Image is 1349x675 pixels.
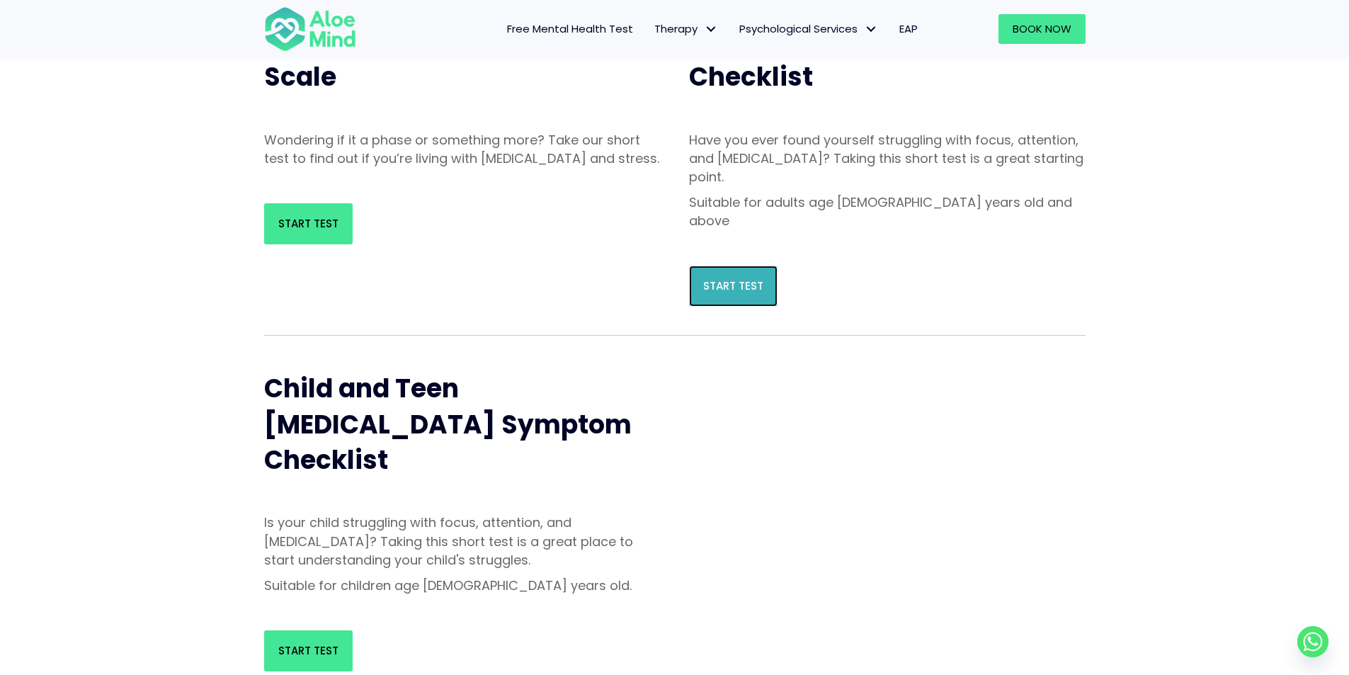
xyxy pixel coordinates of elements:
span: Book Now [1013,21,1071,36]
a: TherapyTherapy: submenu [644,14,729,44]
nav: Menu [375,14,928,44]
a: Psychological ServicesPsychological Services: submenu [729,14,889,44]
a: Start Test [264,203,353,244]
a: EAP [889,14,928,44]
span: Therapy: submenu [701,19,722,40]
span: Therapy [654,21,718,36]
span: Psychological Services: submenu [861,19,882,40]
a: Whatsapp [1297,626,1328,657]
span: Start Test [278,643,338,658]
p: Wondering if it a phase or something more? Take our short test to find out if you’re living with ... [264,131,661,168]
p: Suitable for adults age [DEMOGRAPHIC_DATA] years old and above [689,193,1086,230]
span: Free Mental Health Test [507,21,633,36]
span: Start Test [278,216,338,231]
a: Start Test [264,630,353,671]
span: Start Test [703,278,763,293]
img: Aloe mind Logo [264,6,356,52]
span: EAP [899,21,918,36]
p: Is your child struggling with focus, attention, and [MEDICAL_DATA]? Taking this short test is a g... [264,514,661,569]
p: Have you ever found yourself struggling with focus, attention, and [MEDICAL_DATA]? Taking this sh... [689,131,1086,186]
a: Start Test [689,266,778,307]
span: Child and Teen [MEDICAL_DATA] Symptom Checklist [264,370,632,478]
a: Book Now [998,14,1086,44]
span: Psychological Services [739,21,878,36]
a: Free Mental Health Test [496,14,644,44]
p: Suitable for children age [DEMOGRAPHIC_DATA] years old. [264,577,661,595]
